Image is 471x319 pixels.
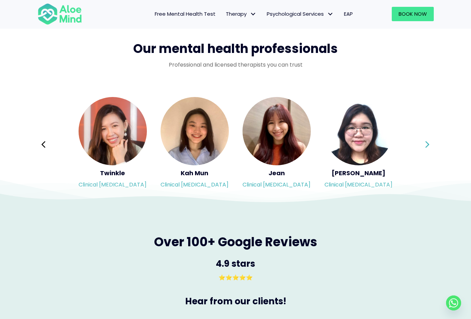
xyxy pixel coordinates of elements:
[91,7,358,21] nav: Menu
[392,7,434,21] a: Book Now
[267,10,334,17] span: Psychological Services
[243,169,311,177] h5: Jean
[38,3,82,25] img: Aloe mind Logo
[243,97,311,165] img: <h5>Jean</h5><p>Clinical psychologist</p>
[243,96,311,193] div: Slide 11 of 3
[325,9,335,19] span: Psychological Services: submenu
[232,274,239,281] span: ⭐
[344,10,353,17] span: EAP
[324,97,393,165] img: <h5>Wei Shan</h5><p>Clinical psychologist</p>
[38,61,434,69] p: Professional and licensed therapists you can trust
[324,97,393,192] a: <h5>Wei Shan</h5><p>Clinical psychologist</p> [PERSON_NAME]Clinical [MEDICAL_DATA]
[185,295,286,307] span: Hear from our clients!
[248,9,258,19] span: Therapy: submenu
[324,96,393,193] div: Slide 12 of 3
[161,96,229,193] div: Slide 10 of 3
[79,97,147,192] a: <h5>Twinkle</h5><p>Clinical psychologist</p> TwinkleClinical [MEDICAL_DATA]
[446,295,461,310] a: Whatsapp
[133,40,338,57] span: Our mental health professionals
[161,169,229,177] h5: Kah Mun
[79,97,147,165] img: <h5>Twinkle</h5><p>Clinical psychologist</p>
[150,7,221,21] a: Free Mental Health Test
[161,97,229,165] img: <h5>Kah Mun</h5><p>Clinical psychologist</p>
[246,274,253,281] span: ⭐
[243,97,311,192] a: <h5>Jean</h5><p>Clinical psychologist</p> JeanClinical [MEDICAL_DATA]
[219,274,225,281] span: ⭐
[262,7,339,21] a: Psychological ServicesPsychological Services: submenu
[155,10,216,17] span: Free Mental Health Test
[226,10,257,17] span: Therapy
[79,96,147,193] div: Slide 9 of 3
[216,258,255,270] span: 4.9 stars
[324,169,393,177] h5: [PERSON_NAME]
[161,97,229,192] a: <h5>Kah Mun</h5><p>Clinical psychologist</p> Kah MunClinical [MEDICAL_DATA]
[399,10,427,17] span: Book Now
[239,274,246,281] span: ⭐
[339,7,358,21] a: EAP
[221,7,262,21] a: TherapyTherapy: submenu
[79,169,147,177] h5: Twinkle
[225,274,232,281] span: ⭐
[154,233,317,251] span: Over 100+ Google Reviews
